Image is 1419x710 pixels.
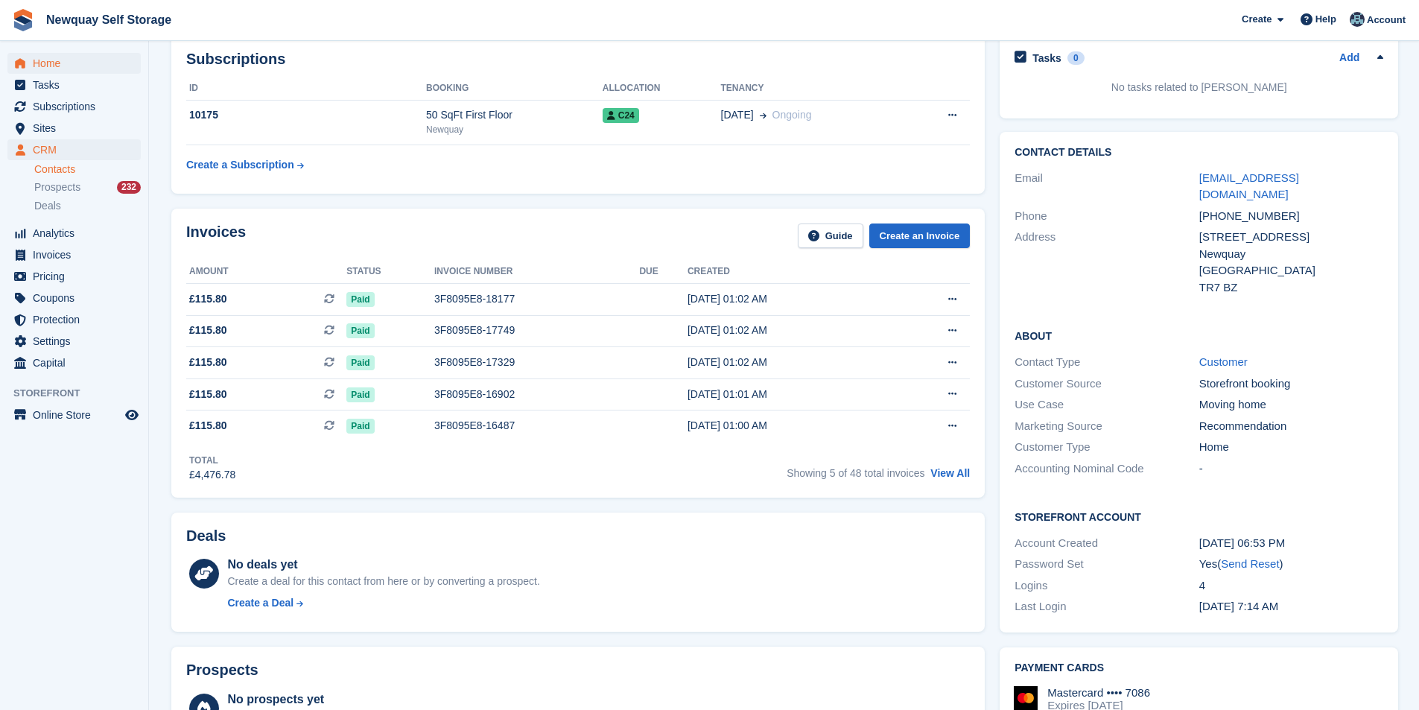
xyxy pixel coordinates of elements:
[7,118,141,139] a: menu
[1015,147,1383,159] h2: Contact Details
[1032,51,1061,65] h2: Tasks
[1015,439,1199,456] div: Customer Type
[1015,509,1383,524] h2: Storefront Account
[1015,170,1199,203] div: Email
[7,288,141,308] a: menu
[639,260,688,284] th: Due
[1199,262,1383,279] div: [GEOGRAPHIC_DATA]
[34,180,80,194] span: Prospects
[7,75,141,95] a: menu
[1015,80,1383,95] p: No tasks related to [PERSON_NAME]
[869,224,971,248] a: Create an Invoice
[1350,12,1365,27] img: Colette Pearce
[1315,12,1336,27] span: Help
[1015,328,1383,343] h2: About
[434,355,639,370] div: 3F8095E8-17329
[7,405,141,425] a: menu
[33,223,122,244] span: Analytics
[426,107,603,123] div: 50 SqFt First Floor
[1067,51,1085,65] div: 0
[688,387,891,402] div: [DATE] 01:01 AM
[1221,557,1279,570] a: Send Reset
[7,266,141,287] a: menu
[1015,556,1199,573] div: Password Set
[227,595,539,611] a: Create a Deal
[721,77,907,101] th: Tenancy
[346,260,434,284] th: Status
[189,454,235,467] div: Total
[227,556,539,574] div: No deals yet
[1199,355,1248,368] a: Customer
[33,139,122,160] span: CRM
[346,419,374,434] span: Paid
[434,291,639,307] div: 3F8095E8-18177
[1199,229,1383,246] div: [STREET_ADDRESS]
[1015,662,1383,674] h2: Payment cards
[186,77,426,101] th: ID
[1015,208,1199,225] div: Phone
[7,223,141,244] a: menu
[688,418,891,434] div: [DATE] 01:00 AM
[227,691,546,709] div: No prospects yet
[1199,171,1299,201] a: [EMAIL_ADDRESS][DOMAIN_NAME]
[34,199,61,213] span: Deals
[186,151,304,179] a: Create a Subscription
[1015,375,1199,393] div: Customer Source
[930,467,970,479] a: View All
[227,595,293,611] div: Create a Deal
[1199,208,1383,225] div: [PHONE_NUMBER]
[603,108,639,123] span: C24
[186,51,970,68] h2: Subscriptions
[186,260,346,284] th: Amount
[434,260,639,284] th: Invoice number
[33,118,122,139] span: Sites
[33,75,122,95] span: Tasks
[346,323,374,338] span: Paid
[33,266,122,287] span: Pricing
[1339,50,1359,67] a: Add
[34,198,141,214] a: Deals
[1015,535,1199,552] div: Account Created
[426,77,603,101] th: Booking
[688,291,891,307] div: [DATE] 01:02 AM
[1015,460,1199,478] div: Accounting Nominal Code
[186,527,226,545] h2: Deals
[117,181,141,194] div: 232
[7,96,141,117] a: menu
[434,418,639,434] div: 3F8095E8-16487
[1047,686,1150,700] div: Mastercard •••• 7086
[33,309,122,330] span: Protection
[227,574,539,589] div: Create a deal for this contact from here or by converting a prospect.
[1199,535,1383,552] div: [DATE] 06:53 PM
[33,244,122,265] span: Invoices
[123,406,141,424] a: Preview store
[12,9,34,31] img: stora-icon-8386f47178a22dfd0bd8f6a31ec36ba5ce8667c1dd55bd0f319d3a0aa187defe.svg
[186,224,246,248] h2: Invoices
[1242,12,1272,27] span: Create
[189,387,227,402] span: £115.80
[7,352,141,373] a: menu
[13,386,148,401] span: Storefront
[721,107,754,123] span: [DATE]
[1015,418,1199,435] div: Marketing Source
[189,291,227,307] span: £115.80
[688,260,891,284] th: Created
[1199,439,1383,456] div: Home
[7,309,141,330] a: menu
[40,7,177,32] a: Newquay Self Storage
[798,224,863,248] a: Guide
[189,355,227,370] span: £115.80
[1015,598,1199,615] div: Last Login
[7,331,141,352] a: menu
[33,96,122,117] span: Subscriptions
[7,53,141,74] a: menu
[1015,229,1199,296] div: Address
[33,53,122,74] span: Home
[1199,460,1383,478] div: -
[426,123,603,136] div: Newquay
[186,157,294,173] div: Create a Subscription
[787,467,924,479] span: Showing 5 of 48 total invoices
[688,355,891,370] div: [DATE] 01:02 AM
[346,292,374,307] span: Paid
[33,352,122,373] span: Capital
